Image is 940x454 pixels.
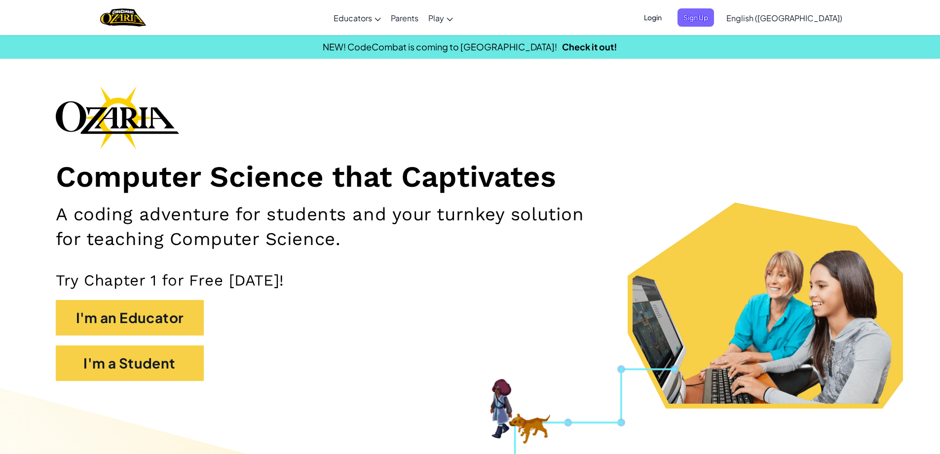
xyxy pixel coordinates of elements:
[56,300,204,335] button: I'm an Educator
[100,7,146,28] a: Ozaria by CodeCombat logo
[423,4,458,31] a: Play
[56,159,885,195] h1: Computer Science that Captivates
[562,41,617,52] a: Check it out!
[726,13,842,23] span: English ([GEOGRAPHIC_DATA])
[56,202,611,251] h2: A coding adventure for students and your turnkey solution for teaching Computer Science.
[56,271,885,290] p: Try Chapter 1 for Free [DATE]!
[677,8,714,27] button: Sign Up
[638,8,668,27] button: Login
[334,13,372,23] span: Educators
[428,13,444,23] span: Play
[386,4,423,31] a: Parents
[721,4,847,31] a: English ([GEOGRAPHIC_DATA])
[323,41,557,52] span: NEW! CodeCombat is coming to [GEOGRAPHIC_DATA]!
[100,7,146,28] img: Home
[329,4,386,31] a: Educators
[56,86,179,149] img: Ozaria branding logo
[56,345,204,381] button: I'm a Student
